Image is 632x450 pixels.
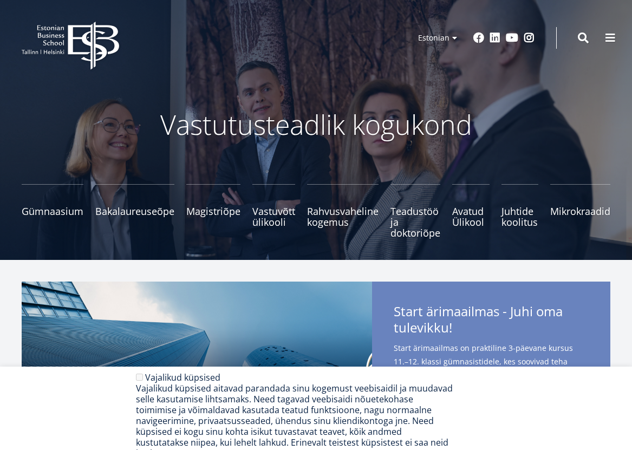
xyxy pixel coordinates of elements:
[452,206,490,227] span: Avatud Ülikool
[22,184,83,238] a: Gümnaasium
[394,319,452,336] span: tulevikku!
[252,206,295,227] span: Vastuvõtt ülikooli
[307,184,379,238] a: Rahvusvaheline kogemus
[473,32,484,43] a: Facebook
[252,184,295,238] a: Vastuvõtt ülikooli
[95,206,174,217] span: Bakalaureuseõpe
[394,303,589,339] span: Start ärimaailmas - Juhi oma
[452,184,490,238] a: Avatud Ülikool
[22,206,83,217] span: Gümnaasium
[506,32,518,43] a: Youtube
[95,184,174,238] a: Bakalaureuseõpe
[501,206,539,227] span: Juhtide koolitus
[390,184,440,238] a: Teadustöö ja doktoriõpe
[186,206,240,217] span: Magistriõpe
[524,32,535,43] a: Instagram
[186,184,240,238] a: Magistriõpe
[394,341,589,409] span: Start ärimaailmas on praktiline 3-päevane kursus 11.–12. klassi gümnasistidele, kes soovivad teha...
[307,206,379,227] span: Rahvusvaheline kogemus
[145,371,220,383] label: Vajalikud küpsised
[390,206,440,238] span: Teadustöö ja doktoriõpe
[501,184,539,238] a: Juhtide koolitus
[29,108,603,141] p: Vastutusteadlik kogukond
[490,32,500,43] a: Linkedin
[550,206,610,217] span: Mikrokraadid
[550,184,610,238] a: Mikrokraadid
